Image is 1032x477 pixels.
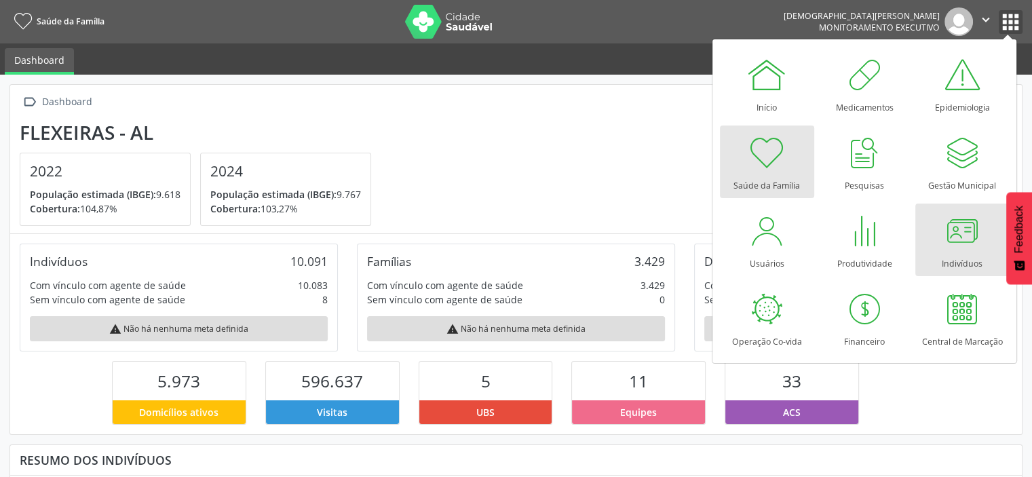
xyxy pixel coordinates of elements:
a: Pesquisas [818,126,912,198]
div: 10.091 [290,254,328,269]
img: img [944,7,973,36]
a: Central de Marcação [915,282,1010,354]
div: 8 [322,292,328,307]
span: Cobertura: [30,202,80,215]
span: 5 [481,370,491,392]
p: 104,87% [30,202,180,216]
a: Gestão Municipal [915,126,1010,198]
p: 103,27% [210,202,361,216]
span: Saúde da Família [37,16,104,27]
span: UBS [476,405,495,419]
div: Resumo dos indivíduos [20,453,1012,468]
p: 9.767 [210,187,361,202]
a: Dashboard [5,48,74,75]
span: População estimada (IBGE): [210,188,337,201]
div: Flexeiras - AL [20,121,381,144]
button:  [973,7,999,36]
a: Saúde da Família [9,10,104,33]
div: Não há nenhuma meta definida [367,316,665,341]
i: warning [446,323,459,335]
h4: 2022 [30,163,180,180]
div: Famílias [367,254,411,269]
span: 5.973 [157,370,200,392]
div: Não há nenhuma meta definida [704,316,1002,341]
div: 3.429 [634,254,665,269]
span: Domicílios ativos [139,405,218,419]
span: População estimada (IBGE): [30,188,156,201]
a: Epidemiologia [915,47,1010,120]
h4: 2024 [210,163,361,180]
i:  [20,92,39,112]
a:  Dashboard [20,92,94,112]
div: 0 [660,292,665,307]
button: apps [999,10,1023,34]
div: [DEMOGRAPHIC_DATA][PERSON_NAME] [784,10,940,22]
i:  [978,12,993,27]
a: Saúde da Família [720,126,814,198]
div: Dashboard [39,92,94,112]
div: Com vínculo com agente de saúde [30,278,186,292]
p: 9.618 [30,187,180,202]
div: Domicílios [704,254,761,269]
div: Com vínculo com agente de saúde [704,278,860,292]
span: Feedback [1013,206,1025,253]
span: 596.637 [301,370,363,392]
div: Sem vínculo com agente de saúde [367,292,522,307]
a: Início [720,47,814,120]
a: Usuários [720,204,814,276]
span: Monitoramento Executivo [819,22,940,33]
div: Com vínculo com agente de saúde [367,278,523,292]
a: Produtividade [818,204,912,276]
a: Operação Co-vida [720,282,814,354]
button: Feedback - Mostrar pesquisa [1006,192,1032,284]
a: Financeiro [818,282,912,354]
span: ACS [783,405,801,419]
div: Sem vínculo com agente de saúde [30,292,185,307]
div: 3.429 [641,278,665,292]
a: Medicamentos [818,47,912,120]
span: Visitas [317,405,347,419]
div: 10.083 [298,278,328,292]
span: Cobertura: [210,202,261,215]
i: warning [109,323,121,335]
div: Sem vínculo com agente de saúde [704,292,860,307]
div: Não há nenhuma meta definida [30,316,328,341]
span: 33 [782,370,801,392]
span: Equipes [620,405,657,419]
div: Indivíduos [30,254,88,269]
a: Indivíduos [915,204,1010,276]
span: 11 [629,370,648,392]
